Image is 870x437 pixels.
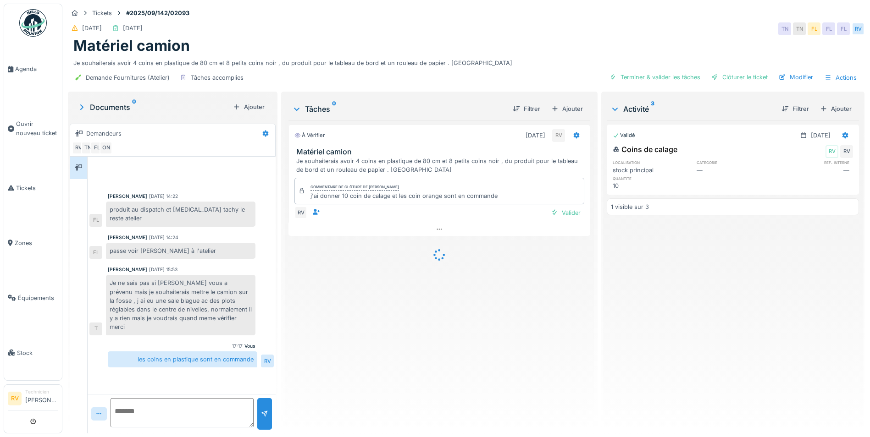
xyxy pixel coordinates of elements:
[149,234,178,241] div: [DATE] 14:24
[106,202,255,226] div: produit au dispatch et [MEDICAL_DATA] tachy le reste atelier
[15,239,58,247] span: Zones
[100,142,112,154] div: ON
[613,181,691,190] div: 10
[16,184,58,192] span: Tickets
[811,131,831,140] div: [DATE]
[610,104,774,115] div: Activité
[106,275,255,335] div: Je ne sais pas si [PERSON_NAME] vous a prévenu mais je souhaiterais mettre le camion sur la fosse...
[793,22,806,35] div: TN
[90,142,103,154] div: FL
[19,9,47,37] img: Badge_color-CXgf-gQk.svg
[332,104,336,115] sup: 0
[108,266,147,273] div: [PERSON_NAME]
[509,103,544,115] div: Filtrer
[840,145,853,158] div: RV
[4,160,62,215] a: Tickets
[89,322,102,335] div: T
[16,120,58,137] span: Ouvrir nouveau ticket
[86,73,170,82] div: Demande Fournitures (Atelier)
[820,71,861,84] div: Actions
[229,101,268,113] div: Ajouter
[697,159,775,165] h6: catégorie
[73,55,859,67] div: Je souhaiterais avoir 4 coins en plastique de 80 cm et 8 petits coins noir , du produit pour le t...
[526,131,545,140] div: [DATE]
[294,206,307,219] div: RV
[108,193,147,200] div: [PERSON_NAME]
[232,343,243,350] div: 17:17
[72,142,85,154] div: RV
[816,103,855,115] div: Ajouter
[25,388,58,408] li: [PERSON_NAME]
[4,42,62,97] a: Agenda
[808,22,820,35] div: FL
[310,191,498,200] div: j'ai donner 10 coin de calage et les coin orange sont en commande
[778,22,791,35] div: TN
[613,144,677,155] div: Coins de calage
[4,325,62,380] a: Stock
[826,145,838,158] div: RV
[86,129,122,138] div: Demandeurs
[606,71,704,83] div: Terminer & valider les tâches
[613,159,691,165] h6: localisation
[92,9,112,17] div: Tickets
[149,193,178,200] div: [DATE] 14:22
[82,24,102,33] div: [DATE]
[106,243,255,259] div: passe voir [PERSON_NAME] à l'atelier
[611,202,649,211] div: 1 visible sur 3
[294,131,325,139] div: À vérifier
[123,24,143,33] div: [DATE]
[292,104,505,115] div: Tâches
[25,388,58,395] div: Technicien
[244,343,255,350] div: Vous
[296,147,586,156] h3: Matériel camion
[261,355,274,367] div: RV
[89,246,102,259] div: FL
[4,215,62,270] a: Zones
[8,388,58,410] a: RV Technicien[PERSON_NAME]
[775,166,853,175] div: —
[778,103,813,115] div: Filtrer
[775,71,817,83] div: Modifier
[296,157,586,174] div: Je souhaiterais avoir 4 coins en plastique de 80 cm et 8 petits coins noir , du produit pour le t...
[149,266,177,273] div: [DATE] 15:53
[547,207,584,219] div: Valider
[552,129,565,142] div: RV
[108,234,147,241] div: [PERSON_NAME]
[132,102,136,113] sup: 0
[837,22,850,35] div: FL
[613,166,691,175] div: stock principal
[651,104,654,115] sup: 3
[73,37,190,55] h1: Matériel camion
[77,102,229,113] div: Documents
[548,103,587,115] div: Ajouter
[191,73,244,82] div: Tâches accomplies
[852,22,864,35] div: RV
[4,97,62,160] a: Ouvrir nouveau ticket
[697,166,775,175] div: —
[89,214,102,227] div: FL
[708,71,771,83] div: Clôturer le ticket
[4,270,62,325] a: Équipements
[81,142,94,154] div: TN
[108,351,257,367] div: les coins en plastique sont en commande
[15,65,58,73] span: Agenda
[613,175,691,181] h6: quantité
[613,131,635,139] div: Validé
[310,184,399,191] div: Commentaire de clôture de [PERSON_NAME]
[822,22,835,35] div: FL
[8,392,22,405] li: RV
[122,9,193,17] strong: #2025/09/142/02093
[775,159,853,165] h6: ref. interne
[18,294,58,302] span: Équipements
[17,349,58,357] span: Stock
